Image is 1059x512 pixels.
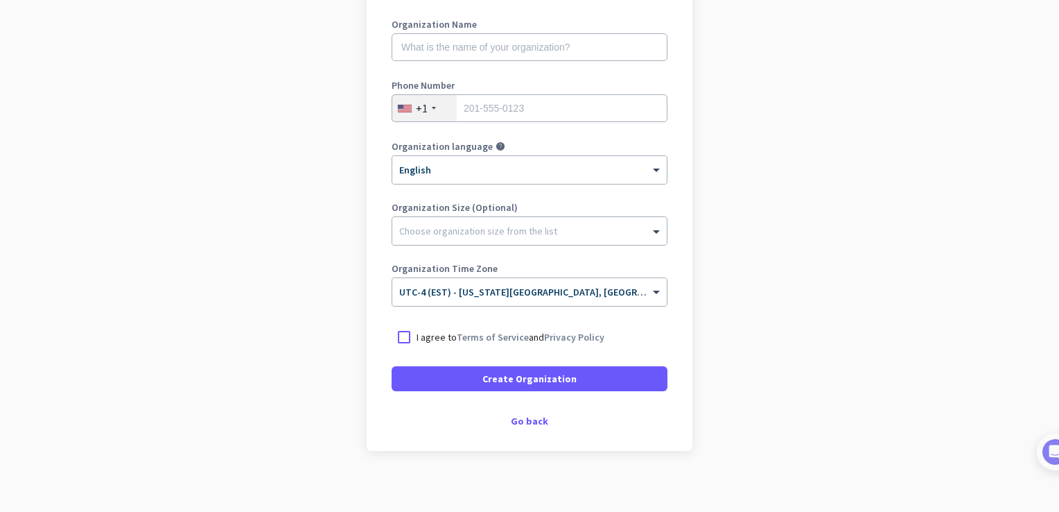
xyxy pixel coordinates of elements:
[482,372,577,386] span: Create Organization
[496,142,505,151] i: help
[416,101,428,115] div: +1
[392,203,667,212] label: Organization Size (Optional)
[392,80,667,90] label: Phone Number
[392,142,493,151] label: Organization language
[457,331,529,343] a: Terms of Service
[392,264,667,273] label: Organization Time Zone
[544,331,604,343] a: Privacy Policy
[392,366,667,391] button: Create Organization
[392,94,667,122] input: 201-555-0123
[417,330,604,344] p: I agree to and
[392,33,667,61] input: What is the name of your organization?
[392,19,667,29] label: Organization Name
[392,416,667,426] div: Go back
